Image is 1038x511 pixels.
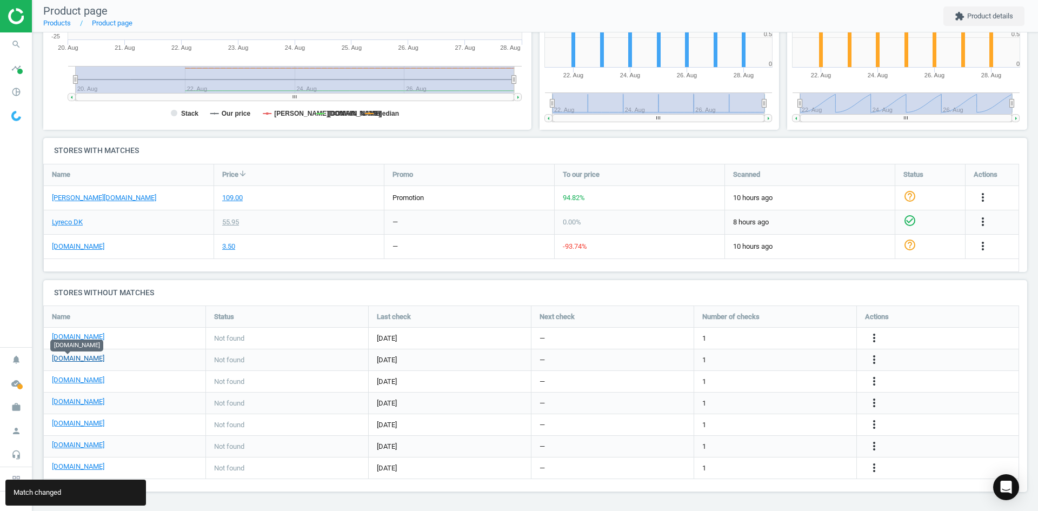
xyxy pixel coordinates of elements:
i: person [6,421,26,441]
i: cloud_done [6,373,26,394]
span: Promo [392,170,413,180]
i: more_vert [868,440,881,453]
span: 1 [702,463,706,473]
button: more_vert [868,440,881,454]
i: headset_mic [6,444,26,465]
i: work [6,397,26,417]
span: 0.00 % [563,218,581,226]
span: Price [222,170,238,180]
span: Status [214,312,234,322]
tspan: 28. Aug [981,72,1001,78]
span: — [540,399,545,408]
text: 0.5 [1012,31,1020,37]
tspan: 22. Aug [563,72,583,78]
span: — [540,420,545,430]
a: Products [43,19,71,27]
span: 10 hours ago [733,193,887,203]
button: more_vert [868,418,881,432]
span: To our price [563,170,600,180]
span: — [540,463,545,473]
tspan: 25. Aug [342,44,362,51]
span: promotion [392,194,424,202]
span: — [540,442,545,452]
div: 55.95 [222,217,239,227]
button: more_vert [868,375,881,389]
span: 1 [702,355,706,365]
tspan: [PERSON_NAME][DOMAIN_NAME] [274,110,382,117]
i: more_vert [868,418,881,431]
span: Not found [214,355,244,365]
span: 10 hours ago [733,242,887,251]
a: [DOMAIN_NAME] [52,354,104,363]
tspan: median [376,110,399,117]
i: more_vert [868,375,881,388]
text: 0.5 [763,31,771,37]
span: Last check [377,312,411,322]
tspan: Stack [181,110,198,117]
tspan: Our price [222,110,251,117]
text: 0 [1016,61,1020,67]
span: Not found [214,377,244,387]
tspan: 24. Aug [620,72,640,78]
button: more_vert [976,215,989,229]
tspan: 22. Aug [811,72,831,78]
a: [DOMAIN_NAME] [52,242,104,251]
span: 1 [702,399,706,408]
button: more_vert [868,331,881,346]
span: Not found [214,334,244,343]
span: Status [903,170,923,180]
span: 1 [702,334,706,343]
img: wGWNvw8QSZomAAAAABJRU5ErkJggg== [11,111,21,121]
span: — [540,355,545,365]
span: [DATE] [377,399,523,408]
h4: Stores with matches [43,138,1027,163]
span: Not found [214,463,244,473]
tspan: 26. Aug [676,72,696,78]
div: 109.00 [222,193,243,203]
tspan: 23. Aug [228,44,248,51]
span: [DATE] [377,355,523,365]
tspan: 26. Aug [924,72,944,78]
tspan: 28. Aug [500,44,520,51]
tspan: 27. Aug [455,44,475,51]
tspan: 20. Aug [58,44,78,51]
span: [DATE] [377,463,523,473]
i: help_outline [903,190,916,203]
i: arrow_downward [238,169,247,178]
i: timeline [6,58,26,78]
a: [DOMAIN_NAME] [52,419,104,428]
span: Actions [974,170,997,180]
button: more_vert [868,461,881,475]
a: [DOMAIN_NAME] [52,375,104,385]
a: Lyreco DK [52,217,83,227]
button: more_vert [868,396,881,410]
i: more_vert [976,215,989,228]
span: 1 [702,442,706,452]
h4: Stores without matches [43,280,1027,306]
button: more_vert [976,191,989,205]
i: more_vert [868,353,881,366]
button: extensionProduct details [943,6,1024,26]
a: Product page [92,19,132,27]
tspan: 28. Aug [733,72,753,78]
span: Not found [214,442,244,452]
span: Scanned [733,170,760,180]
text: -25 [51,33,60,39]
i: more_vert [868,331,881,344]
span: Actions [865,312,889,322]
div: Open Intercom Messenger [993,474,1019,500]
a: [PERSON_NAME][DOMAIN_NAME] [52,193,156,203]
span: Name [52,312,70,322]
tspan: [DOMAIN_NAME] [328,110,381,117]
a: [DOMAIN_NAME] [52,462,104,472]
tspan: 24. Aug [285,44,305,51]
i: more_vert [868,461,881,474]
i: help_outline [903,238,916,251]
span: [DATE] [377,420,523,430]
tspan: 26. Aug [398,44,418,51]
span: 94.82 % [563,194,585,202]
a: [DOMAIN_NAME] [52,397,104,407]
span: 8 hours ago [733,217,887,227]
div: [DOMAIN_NAME] [50,340,103,351]
span: Number of checks [702,312,760,322]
